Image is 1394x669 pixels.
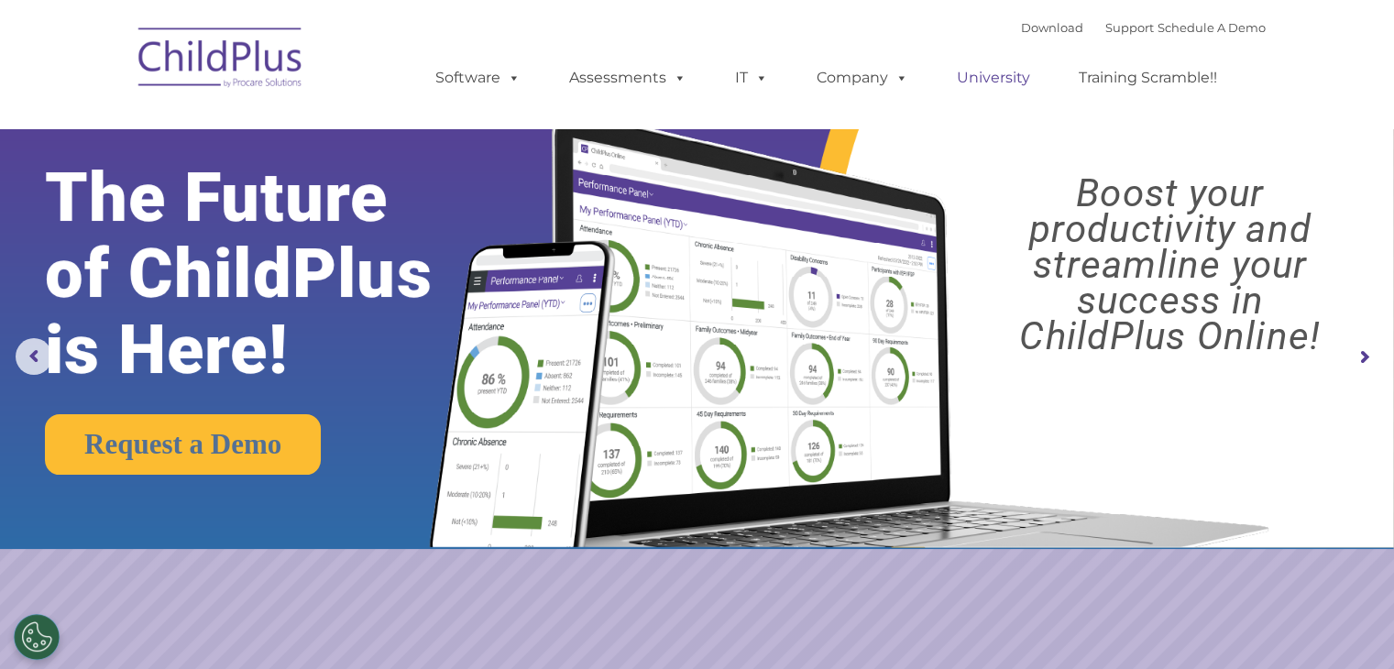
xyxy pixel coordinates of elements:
span: Phone number [255,196,333,210]
rs-layer: The Future of ChildPlus is Here! [45,159,490,388]
a: IT [717,60,786,96]
a: Request a Demo [45,414,321,475]
rs-layer: Boost your productivity and streamline your success in ChildPlus Online! [963,175,1377,354]
iframe: Chat Widget [1302,581,1394,669]
img: ChildPlus by Procare Solutions [129,15,313,106]
font: | [1021,20,1266,35]
a: Assessments [551,60,705,96]
button: Cookies Settings [14,614,60,660]
a: Support [1105,20,1154,35]
a: Download [1021,20,1083,35]
span: Last name [255,121,311,135]
a: Training Scramble!! [1060,60,1235,96]
a: Software [417,60,539,96]
a: University [938,60,1048,96]
a: Company [798,60,927,96]
a: Schedule A Demo [1158,20,1266,35]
